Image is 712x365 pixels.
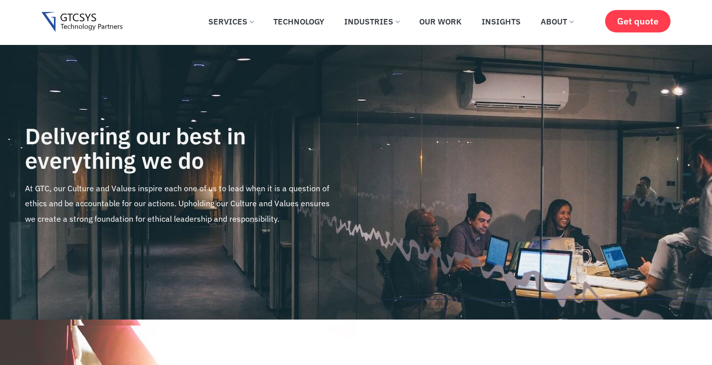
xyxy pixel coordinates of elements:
a: Industries [337,10,407,32]
p: At GTC, our Culture and Values inspire each one of us to lead when it is a question of ethics and... [25,181,331,226]
a: About [533,10,581,32]
span: Get quote [617,16,659,26]
a: Technology [266,10,332,32]
h4: Delivering our best in everything we do [25,124,331,173]
img: Gtcsys logo [41,12,123,32]
a: Our Work [412,10,469,32]
a: Services [201,10,261,32]
a: Get quote [605,10,671,32]
a: Insights [474,10,528,32]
